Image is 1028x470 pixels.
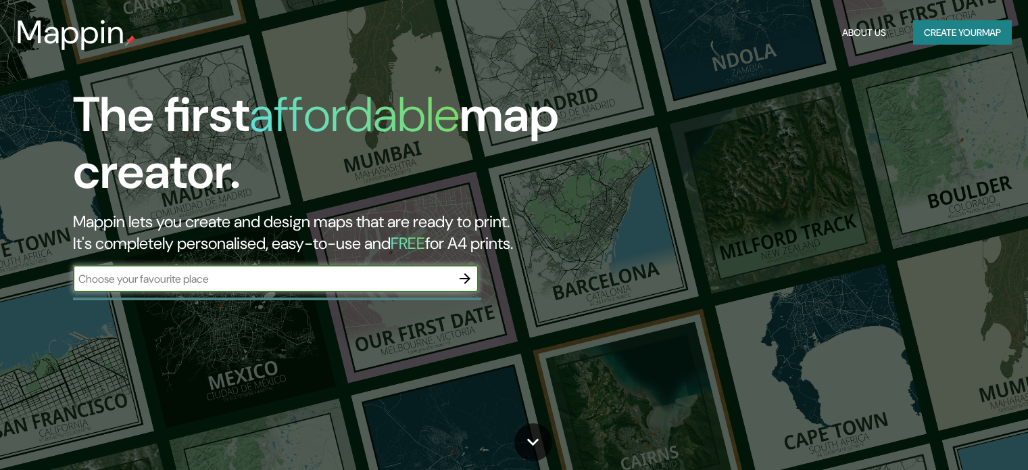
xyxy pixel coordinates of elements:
h3: Mappin [16,14,125,51]
input: Choose your favourite place [73,271,451,287]
h1: The first map creator. [73,87,587,211]
button: About Us [837,20,891,45]
h1: affordable [249,83,460,146]
h2: Mappin lets you create and design maps that are ready to print. It's completely personalised, eas... [73,211,587,254]
button: Create yourmap [913,20,1012,45]
h5: FREE [391,233,425,254]
img: mappin-pin [125,35,136,46]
